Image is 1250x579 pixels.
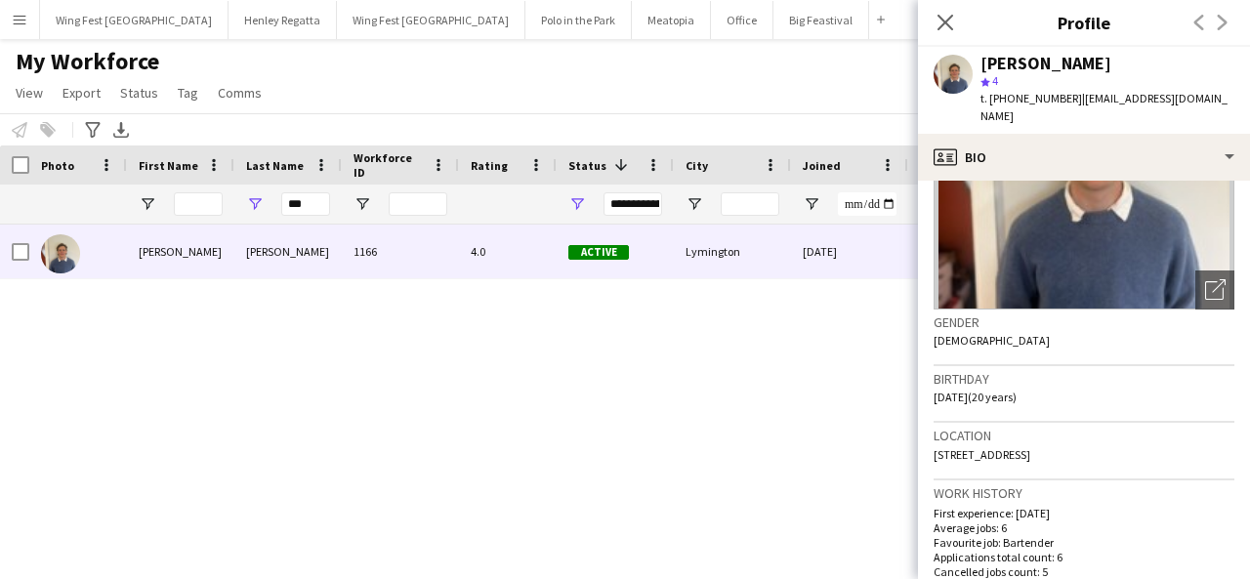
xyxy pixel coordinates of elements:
span: Last Name [246,158,304,173]
p: Applications total count: 6 [934,550,1234,564]
span: Tag [178,84,198,102]
button: Open Filter Menu [803,195,820,213]
app-action-btn: Export XLSX [109,118,133,142]
button: Polo in the Park [525,1,632,39]
span: [DEMOGRAPHIC_DATA] [934,333,1050,348]
span: Export [62,84,101,102]
button: Wing Fest [GEOGRAPHIC_DATA] [337,1,525,39]
span: City [686,158,708,173]
div: 1166 [342,225,459,278]
div: Bio [918,134,1250,181]
p: Cancelled jobs count: 5 [934,564,1234,579]
p: Favourite job: Bartender [934,535,1234,550]
span: t. [PHONE_NUMBER] [980,91,1082,105]
button: Office [711,1,773,39]
p: First experience: [DATE] [934,506,1234,520]
span: My Workforce [16,47,159,76]
p: Average jobs: 6 [934,520,1234,535]
span: Status [568,158,606,173]
button: Open Filter Menu [686,195,703,213]
h3: Birthday [934,370,1234,388]
input: Joined Filter Input [838,192,896,216]
button: Open Filter Menu [246,195,264,213]
h3: Work history [934,484,1234,502]
div: [PERSON_NAME] [127,225,234,278]
span: 4 [992,73,998,88]
button: Open Filter Menu [568,195,586,213]
button: Wing Fest [GEOGRAPHIC_DATA] [40,1,229,39]
input: City Filter Input [721,192,779,216]
span: Rating [471,158,508,173]
button: Meatopia [632,1,711,39]
span: | [EMAIL_ADDRESS][DOMAIN_NAME] [980,91,1228,123]
button: Open Filter Menu [354,195,371,213]
div: Lymington [674,225,791,278]
div: 38 days [908,225,1025,278]
h3: Location [934,427,1234,444]
button: Henley Regatta [229,1,337,39]
div: [DATE] [791,225,908,278]
h3: Gender [934,313,1234,331]
span: First Name [139,158,198,173]
button: Open Filter Menu [139,195,156,213]
img: Kai Rogers [41,234,80,273]
div: [PERSON_NAME] [234,225,342,278]
input: First Name Filter Input [174,192,223,216]
a: Comms [210,80,270,105]
a: Export [55,80,108,105]
span: Workforce ID [354,150,424,180]
span: [DATE] (20 years) [934,390,1017,404]
button: Big Feastival [773,1,869,39]
span: Photo [41,158,74,173]
input: Last Name Filter Input [281,192,330,216]
div: [PERSON_NAME] [980,55,1111,72]
a: View [8,80,51,105]
span: Comms [218,84,262,102]
span: Active [568,245,629,260]
a: Tag [170,80,206,105]
h3: Profile [918,10,1250,35]
div: 4.0 [459,225,557,278]
a: Status [112,80,166,105]
app-action-btn: Advanced filters [81,118,104,142]
span: Joined [803,158,841,173]
span: View [16,84,43,102]
span: [STREET_ADDRESS] [934,447,1030,462]
span: Status [120,84,158,102]
input: Workforce ID Filter Input [389,192,447,216]
div: Open photos pop-in [1195,270,1234,310]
